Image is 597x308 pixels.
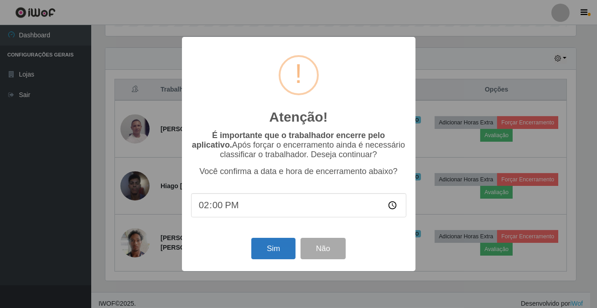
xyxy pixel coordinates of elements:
p: Após forçar o encerramento ainda é necessário classificar o trabalhador. Deseja continuar? [191,131,406,159]
button: Sim [251,238,296,259]
p: Você confirma a data e hora de encerramento abaixo? [191,167,406,176]
h2: Atenção! [269,109,327,125]
b: É importante que o trabalhador encerre pelo aplicativo. [192,131,385,149]
button: Não [301,238,346,259]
